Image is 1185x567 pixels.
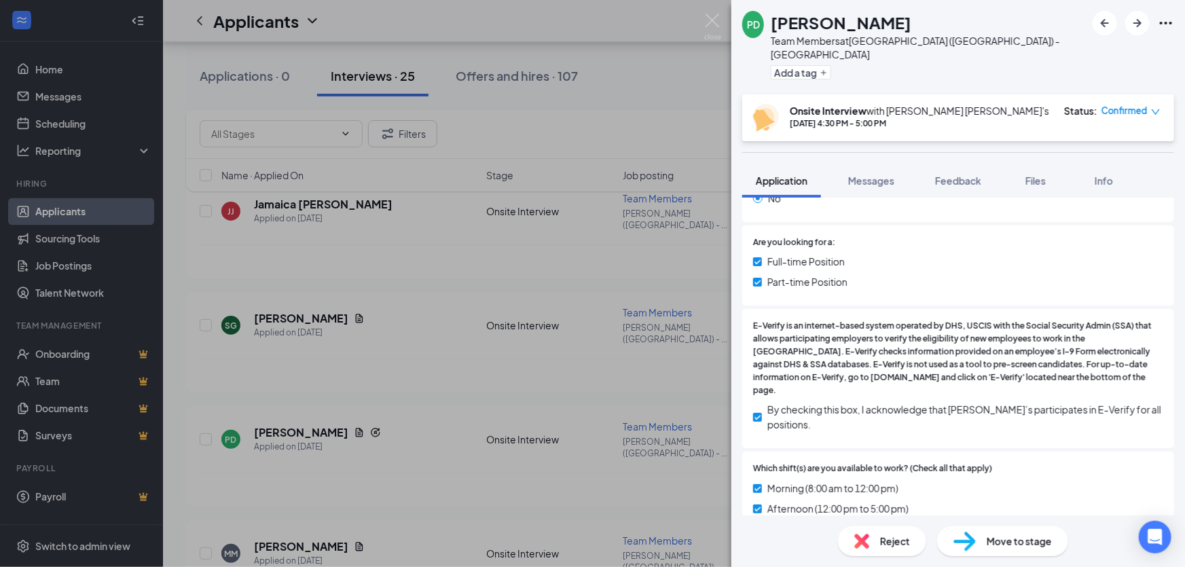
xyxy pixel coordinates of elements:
div: Status : [1064,104,1097,117]
span: Info [1095,175,1113,187]
div: Open Intercom Messenger [1139,521,1171,553]
span: Messages [848,175,894,187]
div: [DATE] 4:30 PM - 5:00 PM [790,117,1049,129]
div: PD [747,18,760,31]
h1: [PERSON_NAME] [771,11,911,34]
svg: Plus [820,69,828,77]
span: Feedback [935,175,981,187]
span: Afternoon (12:00 pm to 5:00 pm) [767,501,909,516]
span: Files [1025,175,1046,187]
button: ArrowLeftNew [1093,11,1117,35]
span: By checking this box, I acknowledge that [PERSON_NAME]’s participates in E-Verify for all positions. [767,402,1163,432]
span: Which shift(s) are you available to work? (Check all that apply) [753,462,992,475]
span: Part-time Position [767,274,847,289]
span: Confirmed [1101,104,1148,117]
span: No [768,191,781,206]
div: Team Members at [GEOGRAPHIC_DATA] ([GEOGRAPHIC_DATA]) - [GEOGRAPHIC_DATA] [771,34,1086,61]
span: Application [756,175,807,187]
span: Morning (8:00 am to 12:00 pm) [767,481,898,496]
svg: ArrowLeftNew [1097,15,1113,31]
span: Reject [880,534,910,549]
button: PlusAdd a tag [771,65,831,79]
svg: Ellipses [1158,15,1174,31]
svg: ArrowRight [1129,15,1146,31]
span: Full-time Position [767,254,845,269]
span: E-Verify is an internet-based system operated by DHS, USCIS with the Social Security Admin (SSA) ... [753,320,1163,397]
span: Move to stage [987,534,1052,549]
button: ArrowRight [1125,11,1150,35]
span: down [1151,107,1161,117]
div: with [PERSON_NAME] [PERSON_NAME]'s [790,104,1049,117]
span: Are you looking for a: [753,236,835,249]
b: Onsite Interview [790,105,867,117]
